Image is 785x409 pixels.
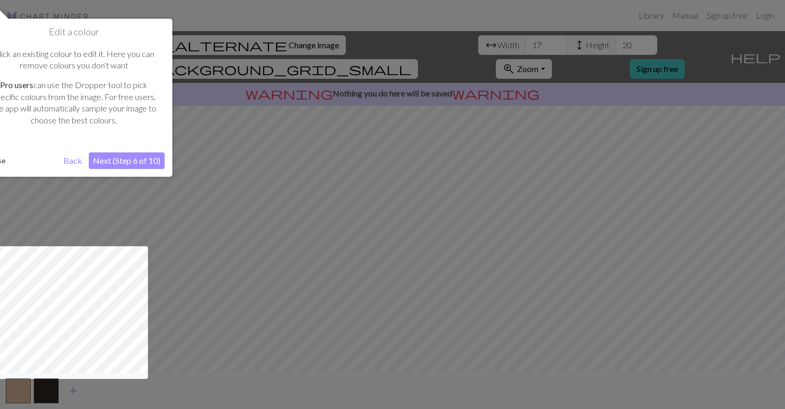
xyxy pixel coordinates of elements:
[59,152,86,169] button: Back
[89,152,165,169] button: Next (Step 6 of 10)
